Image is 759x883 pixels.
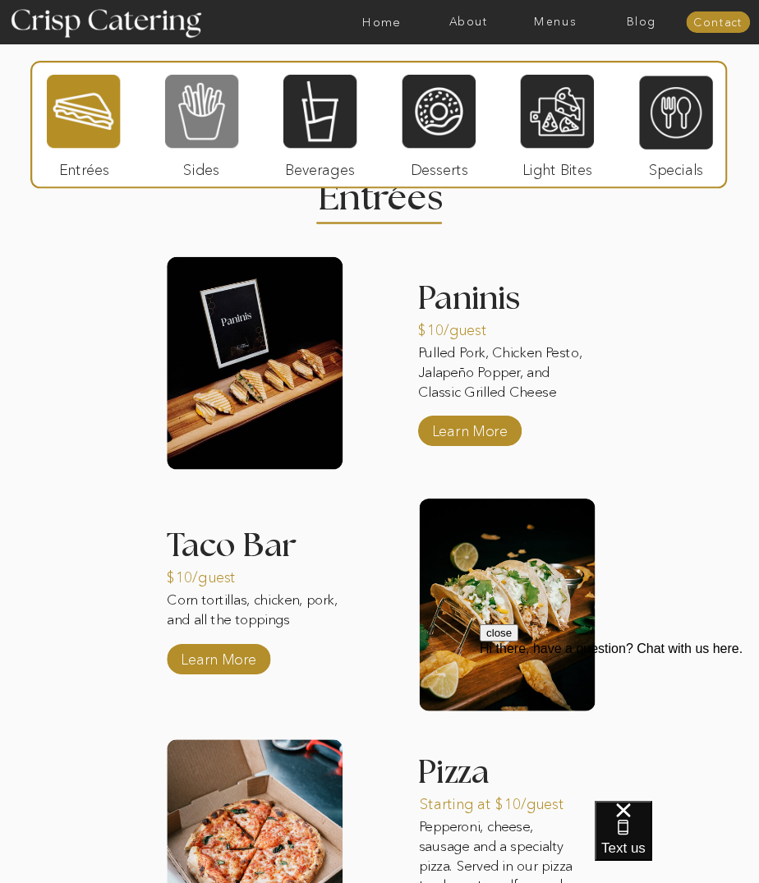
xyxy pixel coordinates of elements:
h2: Entrees [318,181,442,205]
a: Learn More [177,637,260,674]
p: Entrées [42,148,126,185]
p: Light Bites [516,148,600,185]
a: Home [338,16,425,28]
h3: Taco Bar [167,530,343,545]
a: About [425,16,511,28]
p: Corn tortillas, chicken, pork, and all the toppings [167,591,343,651]
iframe: podium webchat widget prompt [480,624,759,821]
a: Learn More [428,409,512,446]
a: Menus [512,16,598,28]
a: Contact [686,16,750,29]
iframe: podium webchat widget bubble [595,801,759,883]
p: Beverages [278,148,361,185]
p: $10/guest [418,308,502,345]
p: Starting at $10/guest [420,783,587,820]
h3: Pizza [418,756,550,793]
p: Pulled Pork, Chicken Pesto, Jalapeño Popper, and Classic Grilled Cheese [418,343,594,404]
p: $10/guest [167,556,251,593]
p: Sides [159,148,243,185]
a: Blog [598,16,684,28]
h3: Paninis [418,283,594,323]
p: Specials [634,148,718,185]
p: Desserts [398,148,481,185]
